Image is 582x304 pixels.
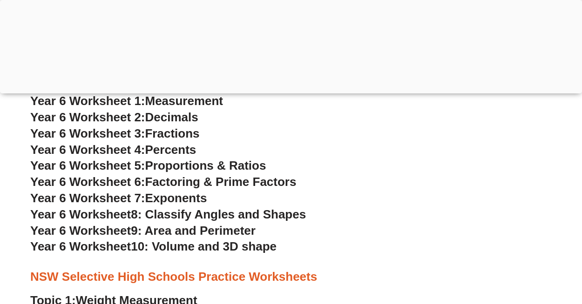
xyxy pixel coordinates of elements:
span: Year 6 Worksheet [30,207,131,221]
h3: NSW Selective High Schools Practice Worksheets [30,269,552,285]
a: Year 6 Worksheet 5:Proportions & Ratios [30,159,266,172]
span: Year 6 Worksheet 4: [30,143,145,157]
a: Year 6 Worksheet8: Classify Angles and Shapes [30,207,306,221]
a: Year 6 Worksheet9: Area and Perimeter [30,224,256,238]
span: Year 6 Worksheet [30,239,131,253]
span: Year 6 Worksheet 3: [30,126,145,140]
a: Year 6 Worksheet 1:Measurement [30,94,223,108]
a: Year 6 Worksheet 3:Fractions [30,126,199,140]
span: Year 6 Worksheet 2: [30,110,145,124]
span: Exponents [145,191,207,205]
span: Year 6 Worksheet 6: [30,175,145,189]
span: Proportions & Ratios [145,159,266,172]
span: Percents [145,143,196,157]
a: Year 6 Worksheet 6:Factoring & Prime Factors [30,175,296,189]
iframe: Chat Widget [422,199,582,304]
span: 10: Volume and 3D shape [131,239,277,253]
span: Decimals [145,110,198,124]
span: Measurement [145,94,223,108]
span: Year 6 Worksheet 7: [30,191,145,205]
span: Year 6 Worksheet 1: [30,94,145,108]
span: Year 6 Worksheet [30,224,131,238]
span: Fractions [145,126,200,140]
span: 8: Classify Angles and Shapes [131,207,306,221]
span: 9: Area and Perimeter [131,224,256,238]
span: Factoring & Prime Factors [145,175,297,189]
a: Year 6 Worksheet 2:Decimals [30,110,198,124]
a: Year 6 Worksheet 4:Percents [30,143,196,157]
span: Year 6 Worksheet 5: [30,159,145,172]
a: Year 6 Worksheet10: Volume and 3D shape [30,239,277,253]
a: Year 6 Worksheet 7:Exponents [30,191,207,205]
